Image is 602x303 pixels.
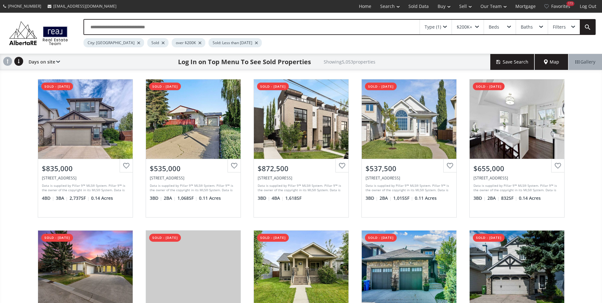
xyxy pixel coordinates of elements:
h1: Log In on Top Menu To See Sold Properties [178,57,311,66]
div: Days on site [25,54,60,70]
div: 173 [566,1,574,6]
div: 27 Sage Valley Court NW, Calgary, AB T3R 0E8 [42,175,129,181]
h2: Showing 5,053 properties [324,59,375,64]
span: 3 BD [150,195,162,201]
a: sold - [DATE]$655,000[STREET_ADDRESS]Data is supplied by Pillar 9™ MLS® System. Pillar 9™ is the ... [463,73,571,224]
div: Data is supplied by Pillar 9™ MLS® System. Pillar 9™ is the owner of the copyright in its MLS® Sy... [150,183,235,193]
span: 2 BA [380,195,392,201]
span: Gallery [575,59,595,65]
div: Map [535,54,568,70]
span: 3 BD [258,195,270,201]
a: sold - [DATE]$535,000[STREET_ADDRESS]Data is supplied by Pillar 9™ MLS® System. Pillar 9™ is the ... [139,73,247,224]
div: $872,500 [258,164,345,173]
div: Data is supplied by Pillar 9™ MLS® System. Pillar 9™ is the owner of the copyright in its MLS® Sy... [366,183,451,193]
span: 4 BD [42,195,54,201]
a: [EMAIL_ADDRESS][DOMAIN_NAME] [44,0,120,12]
span: 2,737 SF [69,195,89,201]
div: $655,000 [473,164,560,173]
span: 1,068 SF [177,195,197,201]
button: Save Search [490,54,535,70]
span: 2 BA [164,195,176,201]
div: Gallery [568,54,602,70]
span: Map [544,59,559,65]
div: $537,500 [366,164,453,173]
span: 0.14 Acres [519,195,541,201]
span: 0.14 Acres [91,195,113,201]
span: 3 BD [473,195,486,201]
div: Beds [489,25,499,29]
span: 1,015 SF [393,195,413,201]
span: [PHONE_NUMBER] [8,3,41,9]
div: over $200K [172,38,205,47]
div: $535,000 [150,164,237,173]
div: Data is supplied by Pillar 9™ MLS® System. Pillar 9™ is the owner of the copyright in its MLS® Sy... [258,183,343,193]
div: Sold [147,38,169,47]
div: Filters [553,25,566,29]
div: 805 67 Avenue SW, Calgary, AB T2V 0M6 [473,175,560,181]
span: 3 BD [366,195,378,201]
div: Type (1) [425,25,441,29]
div: Data is supplied by Pillar 9™ MLS® System. Pillar 9™ is the owner of the copyright in its MLS® Sy... [473,183,559,193]
span: 0.11 Acres [199,195,221,201]
div: Baths [521,25,533,29]
a: sold - [DATE]$835,000[STREET_ADDRESS]Data is supplied by Pillar 9™ MLS® System. Pillar 9™ is the ... [31,73,139,224]
span: 3 BA [56,195,68,201]
a: sold - [DATE]$537,500[STREET_ADDRESS]Data is supplied by Pillar 9™ MLS® System. Pillar 9™ is the ... [355,73,463,224]
span: 4 BA [272,195,284,201]
div: $200K+ [457,25,472,29]
span: 832 SF [501,195,517,201]
img: Logo [6,20,71,47]
span: [EMAIL_ADDRESS][DOMAIN_NAME] [53,3,116,9]
div: Data is supplied by Pillar 9™ MLS® System. Pillar 9™ is the owner of the copyright in its MLS® Sy... [42,183,127,193]
a: sold - [DATE]$872,500[STREET_ADDRESS]Data is supplied by Pillar 9™ MLS® System. Pillar 9™ is the ... [247,73,355,224]
span: 2 BA [487,195,499,201]
div: City: [GEOGRAPHIC_DATA] [83,38,144,47]
div: 820 Archwood Road SE, Calgary, AB T2J 1C4 [150,175,237,181]
span: 1,618 SF [285,195,301,201]
div: 1826 38 Avenue SW, Calgary, AB T2T 6X8 [258,175,345,181]
div: Sold: Less than [DATE] [208,38,262,47]
div: $835,000 [42,164,129,173]
div: 75 Covewood Park, Calgary, AB T3K 4T2 [366,175,453,181]
span: 0.11 Acres [415,195,437,201]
